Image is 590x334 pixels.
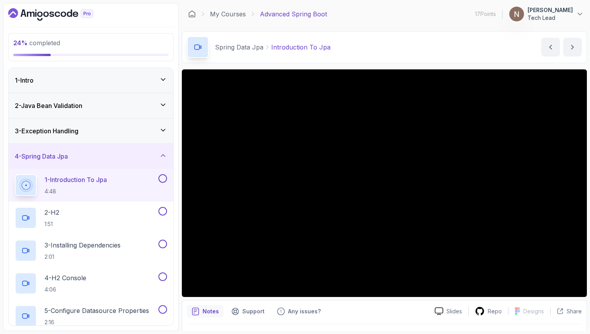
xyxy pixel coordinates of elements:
p: Designs [523,307,544,315]
p: 17 Points [475,10,496,18]
p: Repo [488,307,502,315]
p: 4:48 [44,187,107,195]
p: Introduction To Jpa [271,42,331,52]
iframe: chat widget [542,285,590,322]
button: user profile image[PERSON_NAME]Tech Lead [509,6,584,22]
img: user profile image [509,7,524,21]
button: 2-H21:51 [15,207,167,229]
a: Slides [428,307,468,315]
iframe: 1 - Introduction to JPA [182,69,587,297]
button: notes button [187,305,224,318]
h3: 1 - Intro [15,76,34,85]
p: Tech Lead [528,14,573,22]
p: Spring Data Jpa [215,42,263,52]
h3: 2 - Java Bean Validation [15,101,82,110]
button: 2-Java Bean Validation [9,93,173,118]
p: 4:06 [44,286,86,293]
button: 1-Intro [9,68,173,93]
button: Support button [227,305,269,318]
a: Dashboard [8,8,111,21]
p: Slides [446,307,462,315]
p: Support [242,307,265,315]
a: Repo [469,306,508,316]
button: previous content [541,38,560,57]
button: 4-Spring Data Jpa [9,144,173,169]
h3: 4 - Spring Data Jpa [15,152,68,161]
p: 1:51 [44,220,59,228]
p: 2:16 [44,318,149,326]
p: 3 - Installing Dependencies [44,240,121,250]
a: My Courses [210,9,246,19]
button: 5-Configure Datasource Properties2:16 [15,305,167,327]
p: [PERSON_NAME] [528,6,573,14]
p: 1 - Introduction To Jpa [44,175,107,184]
button: next content [563,38,582,57]
button: 3-Installing Dependencies2:01 [15,240,167,262]
span: completed [13,39,60,47]
button: Feedback button [272,305,325,318]
p: Notes [203,307,219,315]
button: 3-Exception Handling [9,118,173,143]
button: 1-Introduction To Jpa4:48 [15,174,167,196]
p: 4 - H2 Console [44,273,86,283]
p: Any issues? [288,307,321,315]
p: Advanced Spring Boot [260,9,327,19]
span: 24 % [13,39,28,47]
p: 5 - Configure Datasource Properties [44,306,149,315]
button: 4-H2 Console4:06 [15,272,167,294]
p: 2:01 [44,253,121,261]
h3: 3 - Exception Handling [15,126,78,136]
p: 2 - H2 [44,208,59,217]
a: Dashboard [188,10,196,18]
